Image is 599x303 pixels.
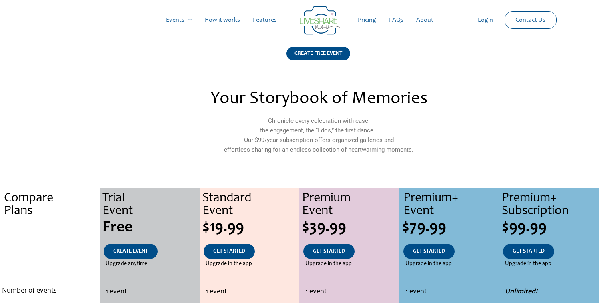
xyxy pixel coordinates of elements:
[509,12,552,28] a: Contact Us
[305,259,352,269] span: Upgrade in the app
[213,249,245,254] span: GET STARTED
[113,249,148,254] span: CREATE EVENT
[202,220,299,236] div: $19.99
[313,249,345,254] span: GET STARTED
[305,283,397,301] li: 1 event
[204,244,255,259] a: GET STARTED
[102,220,199,236] div: Free
[505,259,551,269] span: Upgrade in the app
[202,192,299,218] div: Standard Event
[14,7,585,33] nav: Site Navigation
[503,244,554,259] a: GET STARTED
[502,220,599,236] div: $99.99
[104,244,158,259] a: CREATE EVENT
[403,244,455,259] a: GET STARTED
[513,249,545,254] span: GET STARTED
[145,116,492,155] p: Chronicle every celebration with ease: the engagement, the “I dos,” the first dance… Our $99/year...
[286,47,350,70] a: CREATE FREE EVENT
[206,283,297,301] li: 1 event
[206,259,252,269] span: Upgrade in the app
[403,192,499,218] div: Premium+ Event
[49,261,51,267] span: .
[471,7,499,33] a: Login
[303,244,355,259] a: GET STARTED
[160,7,198,33] a: Events
[2,282,98,300] li: Number of events
[402,220,499,236] div: $79.99
[102,192,199,218] div: Trial Event
[106,283,197,301] li: 1 event
[246,7,283,33] a: Features
[145,90,492,108] h2: Your Storybook of Memories
[300,6,340,35] img: LiveShare logo - Capture & Share Event Memories
[302,220,399,236] div: $39.99
[198,7,246,33] a: How it works
[502,192,599,218] div: Premium+ Subscription
[302,192,399,218] div: Premium Event
[4,192,100,218] div: Compare Plans
[410,7,440,33] a: About
[48,220,52,236] span: .
[413,249,445,254] span: GET STARTED
[505,288,537,295] strong: Unlimited!
[286,47,350,60] div: CREATE FREE EVENT
[405,283,497,301] li: 1 event
[40,244,60,259] a: .
[383,7,410,33] a: FAQs
[405,259,452,269] span: Upgrade in the app
[106,259,147,269] span: Upgrade anytime
[351,7,383,33] a: Pricing
[49,249,51,254] span: .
